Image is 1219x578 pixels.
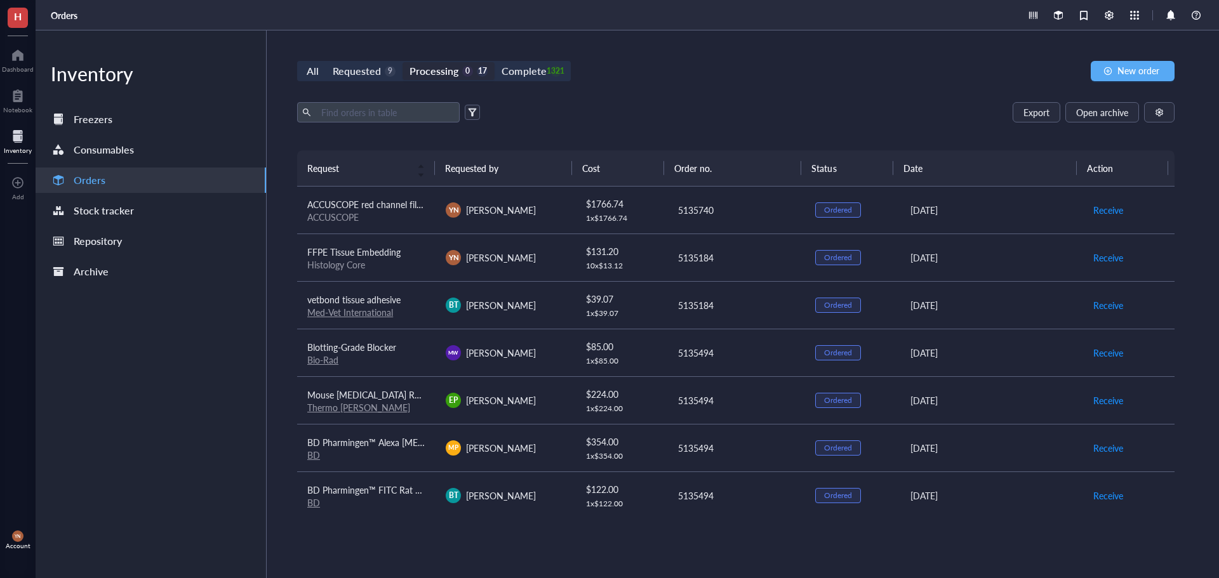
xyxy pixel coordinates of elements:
div: Ordered [824,253,852,263]
div: ACCUSCOPE [307,211,425,223]
span: Request [307,161,410,175]
a: Orders [51,10,80,21]
span: FFPE Tissue Embedding [307,246,401,258]
a: Med-Vet International [307,306,393,319]
th: Cost [572,150,663,186]
span: BD Pharmingen™ FITC Rat Anti-Mouse CD90.2 [307,483,493,496]
span: [PERSON_NAME] [466,394,536,407]
td: 5135740 [667,187,805,234]
div: Inventory [36,61,266,86]
span: Mouse [MEDICAL_DATA] Recombinant Protein, PeproTech® [307,388,543,401]
div: 1 x $ 224.00 [586,404,657,414]
div: Archive [74,263,109,280]
span: [PERSON_NAME] [466,299,536,312]
td: 5135494 [667,471,805,519]
span: BT [449,299,458,311]
a: Consumables [36,137,266,162]
div: Requested [333,62,381,80]
div: Stock tracker [74,202,134,220]
td: 5135184 [667,281,805,329]
a: Repository [36,228,266,254]
span: [PERSON_NAME] [466,251,536,264]
div: 1 x $ 39.07 [586,308,657,319]
div: Ordered [824,348,852,358]
button: Receive [1093,200,1124,220]
div: $ 224.00 [586,387,657,401]
span: Receive [1093,251,1123,265]
span: MP [449,443,458,452]
div: $ 354.00 [586,435,657,449]
div: $ 1766.74 [586,197,657,211]
div: 17 [477,66,488,77]
div: 1 x $ 122.00 [586,499,657,509]
div: [DATE] [910,251,1072,265]
span: YN [15,534,21,539]
span: YN [448,204,458,215]
div: $ 122.00 [586,482,657,496]
a: Freezers [36,107,266,132]
a: Bio-Rad [307,353,338,366]
span: ACCUSCOPE red channel filter set [307,198,441,211]
div: Ordered [824,395,852,405]
div: 5135184 [678,251,795,265]
div: 0 [462,66,473,77]
span: [PERSON_NAME] [466,489,536,502]
a: Dashboard [2,45,34,73]
button: Receive [1093,390,1124,411]
button: Receive [1093,247,1124,268]
span: Export [1023,107,1049,117]
span: EP [449,395,458,406]
span: H [14,8,22,24]
span: [PERSON_NAME] [466,346,536,359]
div: Ordered [824,205,852,215]
button: Receive [1093,438,1124,458]
span: MW [448,349,458,357]
div: [DATE] [910,203,1072,217]
div: $ 85.00 [586,339,657,353]
div: segmented control [297,61,571,81]
div: 1321 [550,66,561,77]
div: 5135494 [678,441,795,455]
a: Thermo [PERSON_NAME] [307,401,410,414]
div: Processing [410,62,458,80]
div: Ordered [824,300,852,310]
a: Orders [36,167,266,193]
span: Blotting-Grade Blocker [307,341,396,353]
a: Notebook [3,86,32,114]
div: Dashboard [2,65,34,73]
span: Receive [1093,441,1123,455]
button: Open archive [1065,102,1139,122]
span: Receive [1093,393,1123,407]
div: 9 [385,66,396,77]
div: All [307,62,319,80]
div: 1 x $ 1766.74 [586,213,657,223]
div: Notebook [3,106,32,114]
span: Open archive [1076,107,1128,117]
td: 5135494 [667,329,805,376]
td: 5135494 [667,376,805,424]
span: vetbond tissue adhesive [307,293,401,306]
th: Request [297,150,435,186]
a: BD [307,496,320,509]
th: Order no. [664,150,802,186]
div: 5135494 [678,489,795,502]
div: Histology Core [307,259,425,270]
div: Inventory [4,147,32,154]
th: Date [893,150,1077,186]
div: Repository [74,232,122,250]
td: 5135494 [667,424,805,471]
div: [DATE] [910,346,1072,360]
span: YN [448,252,458,263]
button: New order [1091,61,1175,81]
span: BT [449,490,458,501]
button: Export [1013,102,1060,122]
span: [PERSON_NAME] [466,204,536,216]
div: [DATE] [910,298,1072,312]
div: 5135740 [678,203,795,217]
div: 10 x $ 13.12 [586,261,657,271]
span: BD Pharmingen™ Alexa [MEDICAL_DATA]® 647 Mouse Anti-Nur77 [307,436,574,449]
div: 5135494 [678,393,795,407]
th: Requested by [435,150,573,186]
div: [DATE] [910,489,1072,502]
div: 5135184 [678,298,795,312]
